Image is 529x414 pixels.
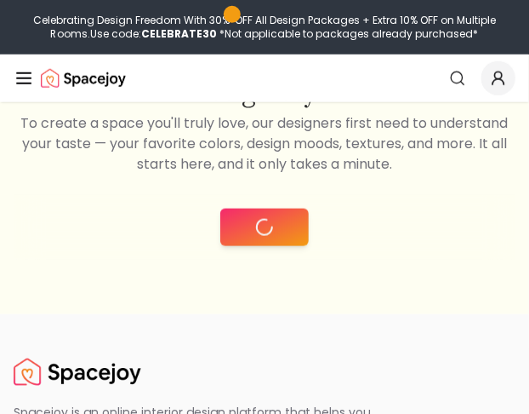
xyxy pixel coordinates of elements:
h2: First, let’s discover your home design style [14,45,515,106]
span: *Not applicable to packages already purchased* [218,26,479,41]
span: Use code: [91,26,218,41]
nav: Global [14,55,515,102]
img: Spacejoy Logo [14,355,141,389]
a: Spacejoy [41,61,126,95]
p: To create a space you'll truly love, our designers first need to understand your taste — your fav... [14,113,515,175]
b: CELEBRATE30 [142,26,218,41]
a: Spacejoy [14,355,141,389]
img: Spacejoy Logo [41,61,126,95]
div: Celebrating Design Freedom With 30% OFF All Design Packages + Extra 10% OFF on Multiple Rooms. [7,14,522,41]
